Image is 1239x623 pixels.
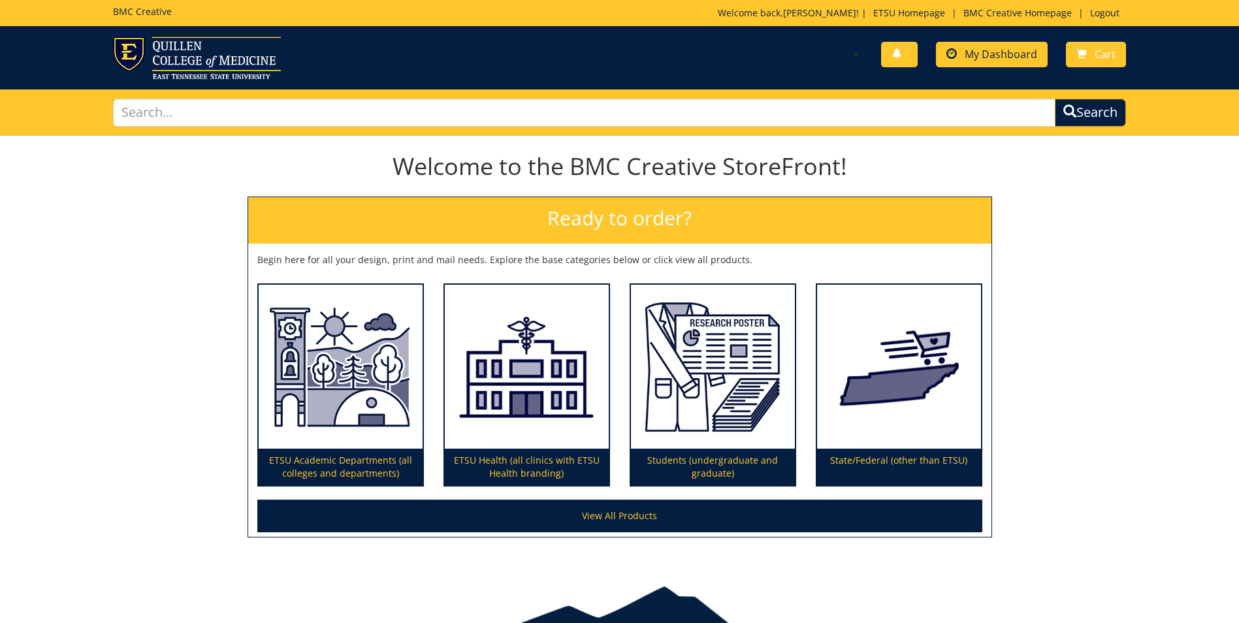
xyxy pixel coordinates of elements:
h5: BMC Creative [113,7,172,16]
a: My Dashboard [936,42,1048,67]
span: Cart [1095,47,1116,61]
button: Search [1055,99,1126,127]
input: Search... [113,99,1055,127]
img: ETSU logo [113,37,281,79]
a: Logout [1084,7,1126,19]
span: My Dashboard [965,47,1037,61]
img: ETSU Academic Departments (all colleges and departments) [259,285,423,449]
p: Students (undergraduate and graduate) [631,449,795,485]
h2: Ready to order? [248,197,991,244]
a: ETSU Homepage [867,7,952,19]
img: Students (undergraduate and graduate) [631,285,795,449]
img: ETSU Health (all clinics with ETSU Health branding) [445,285,609,449]
a: State/Federal (other than ETSU) [817,285,981,486]
a: [PERSON_NAME] [783,7,856,19]
a: View All Products [257,500,982,532]
p: ETSU Health (all clinics with ETSU Health branding) [445,449,609,485]
a: Cart [1066,42,1126,67]
p: State/Federal (other than ETSU) [817,449,981,485]
p: Welcome back, ! | | | [718,7,1126,20]
h1: Welcome to the BMC Creative StoreFront! [248,153,992,180]
a: BMC Creative Homepage [957,7,1078,19]
p: ETSU Academic Departments (all colleges and departments) [259,449,423,485]
a: Students (undergraduate and graduate) [631,285,795,486]
a: ETSU Health (all clinics with ETSU Health branding) [445,285,609,486]
p: Begin here for all your design, print and mail needs. Explore the base categories below or click ... [257,253,982,266]
a: ETSU Academic Departments (all colleges and departments) [259,285,423,486]
img: State/Federal (other than ETSU) [817,285,981,449]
